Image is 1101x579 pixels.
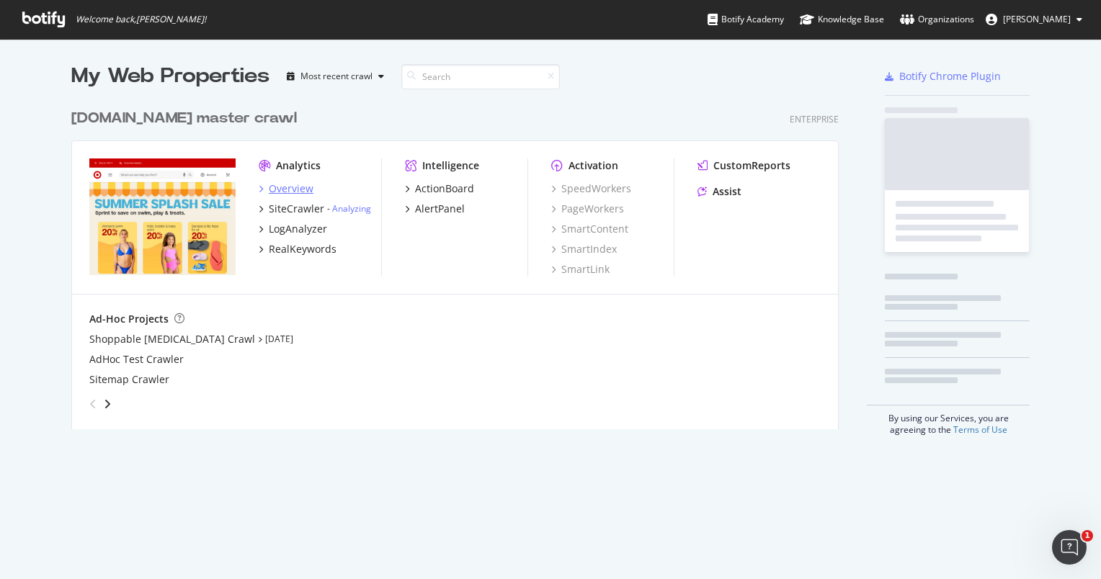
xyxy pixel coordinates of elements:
div: Overview [269,181,313,196]
div: Botify Chrome Plugin [899,69,1001,84]
a: SmartIndex [551,242,617,256]
div: By using our Services, you are agreeing to the [867,405,1030,436]
div: angle-right [102,397,112,411]
a: Botify Chrome Plugin [885,69,1001,84]
div: AlertPanel [415,202,465,216]
a: [DOMAIN_NAME] master crawl [71,108,303,129]
a: SmartContent [551,222,628,236]
a: Overview [259,181,313,196]
a: Shoppable [MEDICAL_DATA] Crawl [89,332,255,346]
div: Ad-Hoc Projects [89,312,169,326]
div: Enterprise [790,113,839,125]
a: Terms of Use [953,423,1007,436]
div: [DOMAIN_NAME] master crawl [71,108,297,129]
div: Analytics [276,158,321,173]
a: ActionBoard [405,181,474,196]
input: Search [401,64,560,89]
a: [DATE] [265,333,293,345]
a: PageWorkers [551,202,624,216]
a: SmartLink [551,262,610,277]
div: Intelligence [422,158,479,173]
div: CustomReports [713,158,790,173]
a: Sitemap Crawler [89,372,169,387]
button: Most recent crawl [281,65,390,88]
div: - [327,202,371,215]
img: www.target.com [89,158,236,275]
div: Activation [569,158,618,173]
a: AdHoc Test Crawler [89,352,184,367]
div: grid [71,91,850,429]
div: Assist [713,184,741,199]
div: Most recent crawl [300,72,373,81]
div: SiteCrawler [269,202,324,216]
button: [PERSON_NAME] [974,8,1094,31]
div: LogAnalyzer [269,222,327,236]
a: AlertPanel [405,202,465,216]
a: LogAnalyzer [259,222,327,236]
div: RealKeywords [269,242,336,256]
span: 1 [1082,530,1093,542]
span: Aditya Prakash [1003,13,1071,25]
a: RealKeywords [259,242,336,256]
div: ActionBoard [415,181,474,196]
span: Welcome back, [PERSON_NAME] ! [76,14,206,25]
div: Organizations [900,12,974,27]
iframe: Intercom live chat [1052,530,1087,565]
a: Analyzing [332,202,371,215]
a: Assist [697,184,741,199]
a: SpeedWorkers [551,181,631,196]
div: My Web Properties [71,62,269,91]
div: Knowledge Base [800,12,884,27]
a: CustomReports [697,158,790,173]
div: angle-left [84,392,102,416]
div: Botify Academy [708,12,784,27]
a: SiteCrawler- Analyzing [259,202,371,216]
